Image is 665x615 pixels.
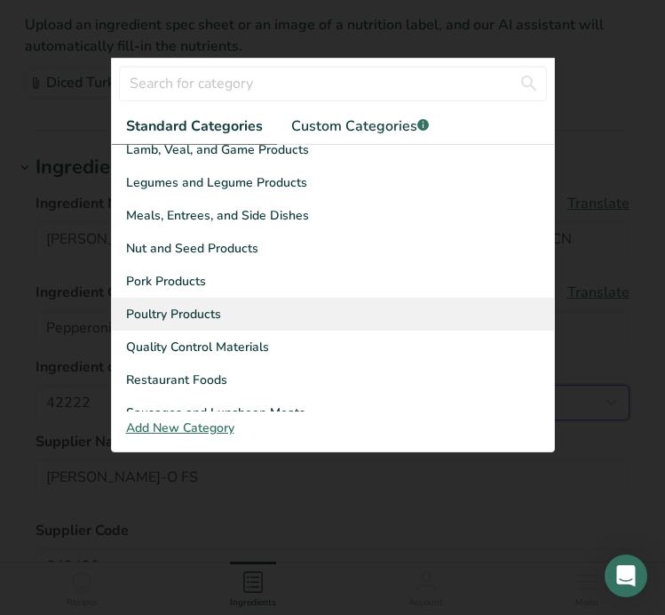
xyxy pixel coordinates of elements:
[605,555,647,597] div: Open Intercom Messenger
[291,116,429,137] span: Custom Categories
[126,206,309,225] span: Meals, Entrees, and Side Dishes
[126,116,263,137] span: Standard Categories
[126,239,258,258] span: Nut and Seed Products
[112,419,554,437] div: Add New Category
[126,272,206,291] span: Pork Products
[126,305,221,323] span: Poultry Products
[126,140,309,159] span: Lamb, Veal, and Game Products
[126,173,307,192] span: Legumes and Legume Products
[119,66,547,101] input: Search for category
[126,338,269,356] span: Quality Control Materials
[126,403,305,422] span: Sausages and Luncheon Meats
[126,371,227,389] span: Restaurant Foods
